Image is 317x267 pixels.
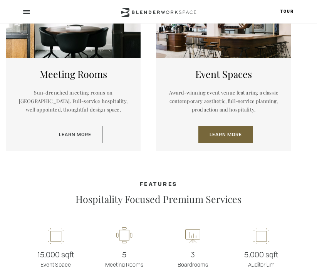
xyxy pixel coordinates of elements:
[178,168,317,267] iframe: Chat Widget
[48,126,102,144] a: Learn More
[159,249,227,261] span: 3
[168,68,279,80] h5: Event Spaces
[17,68,129,80] h5: Meeting Rooms
[24,193,294,205] p: Hospitality Focused Premium Services
[22,249,90,261] span: 15,000 sqft
[168,88,279,114] p: Award-winning event venue featuring a classic contemporary aesthetic, full-service planning, prod...
[198,126,253,144] a: Learn More
[16,181,301,188] h4: Features
[90,249,159,261] span: 5
[280,10,294,14] a: Tour
[17,88,129,114] p: Sun-drenched meeting rooms on [GEOGRAPHIC_DATA]. Full-service hospitality, well appointed, though...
